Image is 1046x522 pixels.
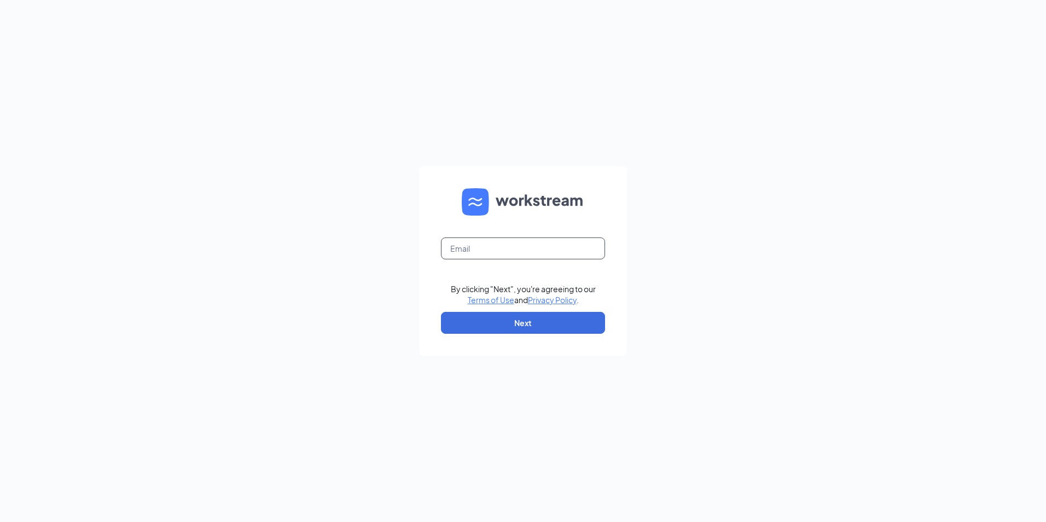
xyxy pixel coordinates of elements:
a: Privacy Policy [528,295,577,305]
img: WS logo and Workstream text [462,188,584,216]
a: Terms of Use [468,295,514,305]
div: By clicking "Next", you're agreeing to our and . [451,283,596,305]
input: Email [441,237,605,259]
button: Next [441,312,605,334]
